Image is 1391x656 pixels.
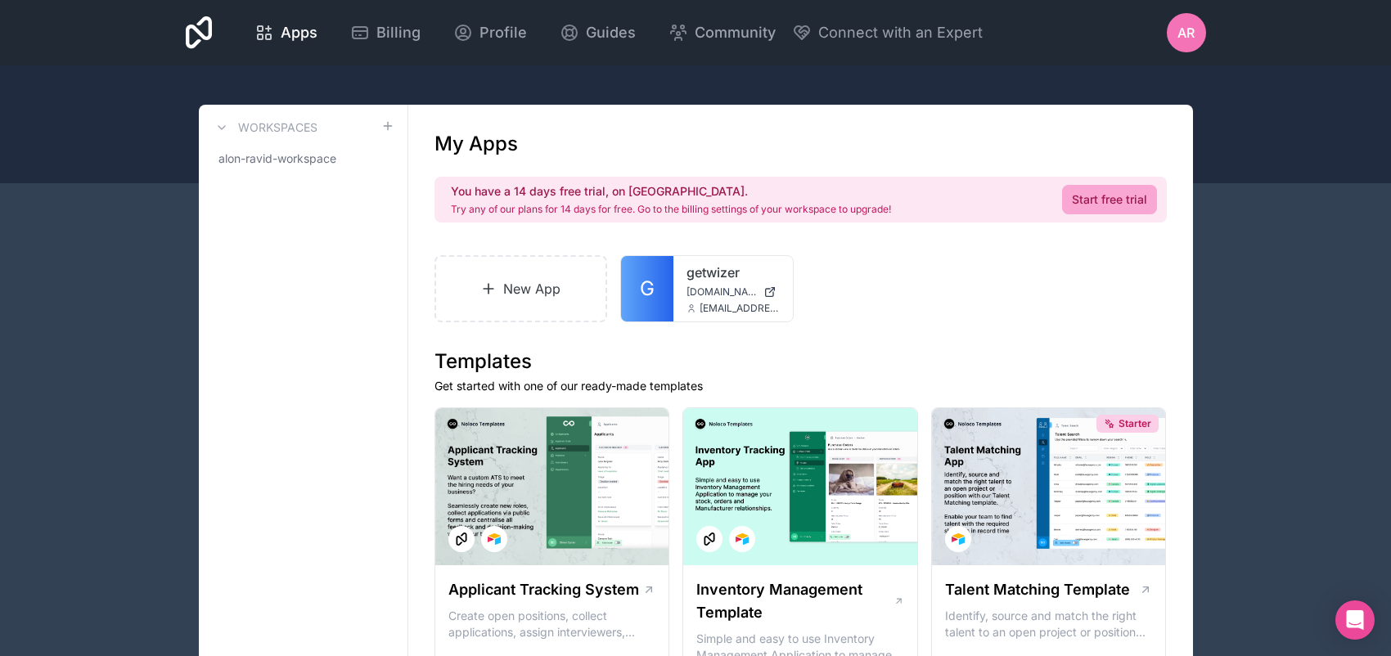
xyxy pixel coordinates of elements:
button: Connect with an Expert [792,21,983,44]
h2: You have a 14 days free trial, on [GEOGRAPHIC_DATA]. [451,183,891,200]
span: Connect with an Expert [818,21,983,44]
a: G [621,256,673,321]
span: [DOMAIN_NAME] [686,285,757,299]
img: Airtable Logo [488,532,501,546]
h1: Applicant Tracking System [448,578,639,601]
a: New App [434,255,608,322]
a: Apps [241,15,331,51]
span: AR [1177,23,1195,43]
a: [DOMAIN_NAME] [686,285,780,299]
span: Billing [376,21,421,44]
a: Billing [337,15,434,51]
p: Identify, source and match the right talent to an open project or position with our Talent Matchi... [945,608,1153,640]
a: Start free trial [1062,185,1157,214]
h1: My Apps [434,131,518,157]
span: G [640,276,655,302]
span: alon-ravid-workspace [218,151,336,167]
span: Community [695,21,776,44]
span: [EMAIL_ADDRESS][DOMAIN_NAME] [700,302,780,315]
span: Guides [586,21,636,44]
h1: Talent Matching Template [945,578,1130,601]
a: Profile [440,15,540,51]
h1: Inventory Management Template [696,578,893,624]
a: getwizer [686,263,780,282]
img: Airtable Logo [736,532,749,546]
a: Workspaces [212,118,317,137]
p: Get started with one of our ready-made templates [434,378,1167,394]
img: Airtable Logo [952,532,965,546]
p: Create open positions, collect applications, assign interviewers, centralise candidate feedback a... [448,608,656,640]
span: Starter [1119,417,1151,430]
div: Open Intercom Messenger [1335,600,1375,640]
h3: Workspaces [238,119,317,136]
span: Profile [479,21,527,44]
a: Community [655,15,789,51]
p: Try any of our plans for 14 days for free. Go to the billing settings of your workspace to upgrade! [451,203,891,216]
a: alon-ravid-workspace [212,144,394,173]
h1: Templates [434,348,1167,375]
a: Guides [547,15,649,51]
span: Apps [281,21,317,44]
